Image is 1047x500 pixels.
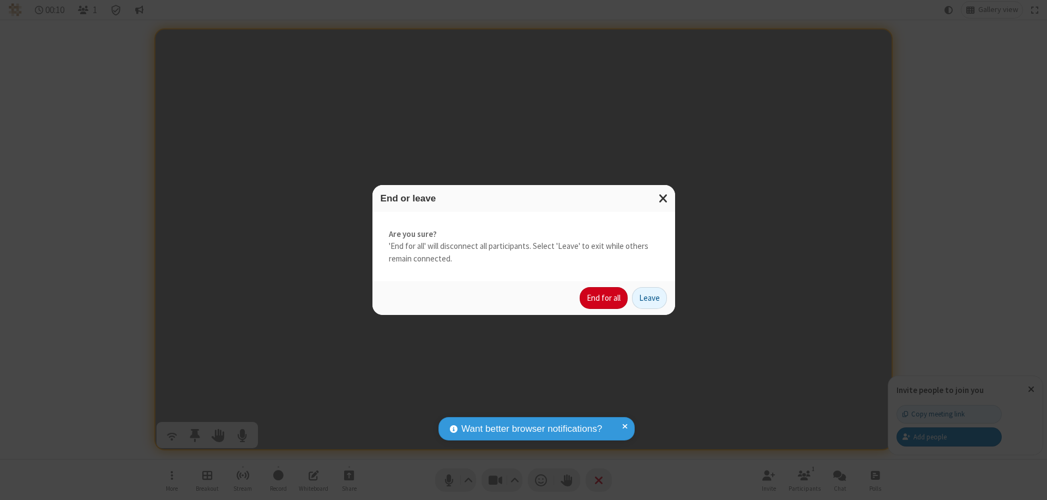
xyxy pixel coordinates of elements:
button: Leave [632,287,667,309]
h3: End or leave [381,193,667,204]
button: Close modal [652,185,675,212]
div: 'End for all' will disconnect all participants. Select 'Leave' to exit while others remain connec... [372,212,675,282]
strong: Are you sure? [389,228,659,241]
button: End for all [580,287,628,309]
span: Want better browser notifications? [461,422,602,436]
